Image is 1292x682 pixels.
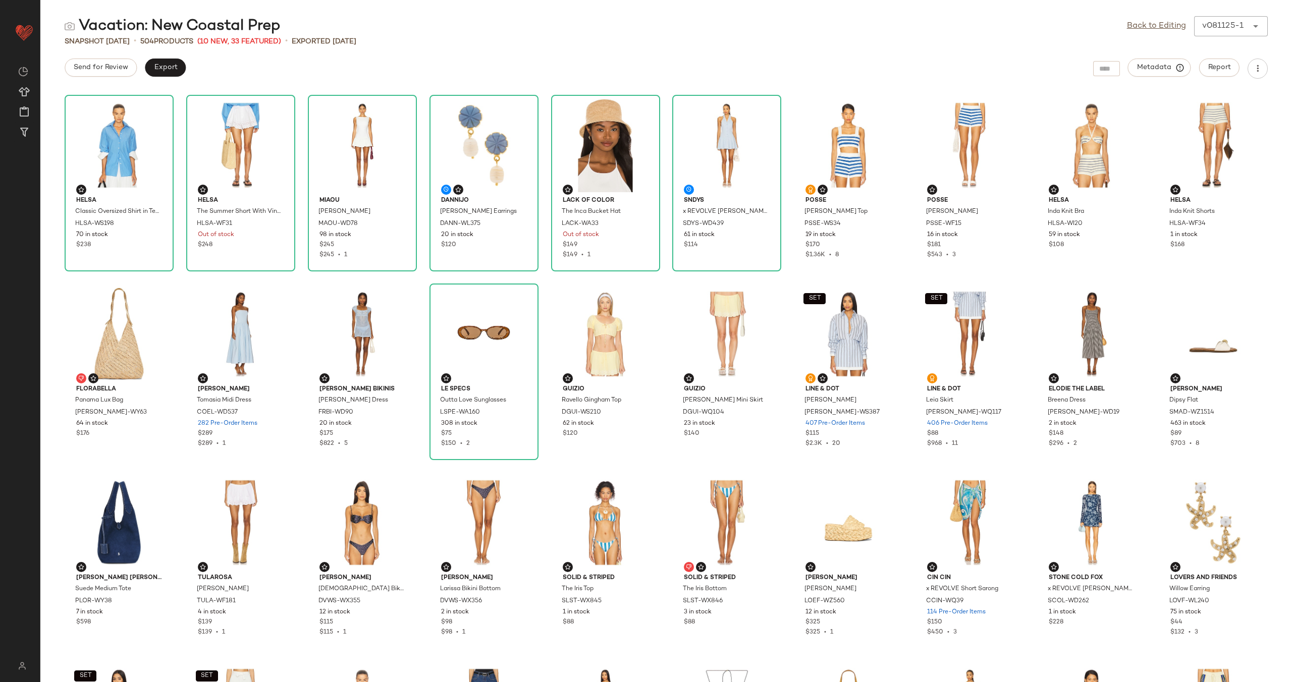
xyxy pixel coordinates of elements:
[433,98,535,192] img: DANN-WL375_V1.jpg
[65,59,137,77] button: Send for Review
[805,440,822,447] span: $2.3K
[1202,20,1244,32] div: v081125-1
[1049,196,1135,205] span: Helsa
[433,476,535,570] img: DVWS-WX356_V1.jpg
[1169,219,1206,229] span: HLSA-WF34
[1049,419,1076,428] span: 2 in stock
[441,429,452,438] span: $75
[334,440,344,447] span: •
[198,429,212,438] span: $289
[942,252,952,258] span: •
[919,98,1021,192] img: PSSE-WF15_V1.jpg
[942,440,952,447] span: •
[562,408,601,417] span: DGUI-WS210
[79,672,91,679] span: SET
[197,585,249,594] span: [PERSON_NAME]
[577,252,587,258] span: •
[698,564,704,570] img: svg%3e
[441,574,527,583] span: [PERSON_NAME]
[563,252,577,258] span: $149
[684,574,770,583] span: Solid & Striped
[466,440,470,447] span: 2
[927,440,942,447] span: $968
[1048,207,1084,216] span: Inda Knit Bra
[1073,440,1077,447] span: 2
[807,375,814,381] img: svg%3e
[1196,440,1199,447] span: 8
[222,629,225,636] span: 1
[804,585,856,594] span: [PERSON_NAME]
[805,385,891,394] span: Line & Dot
[919,287,1021,381] img: LEAX-WQ117_V1.jpg
[562,396,621,405] span: Ravello Gingham Top
[927,419,988,428] span: 406 Pre-Order Items
[952,440,958,447] span: 11
[1049,385,1135,394] span: Elodie the Label
[1170,419,1206,428] span: 463 in stock
[440,597,482,606] span: DVWS-WX356
[1195,629,1198,636] span: 3
[18,67,28,77] img: svg%3e
[1170,241,1185,250] span: $168
[805,618,820,627] span: $325
[804,408,880,417] span: [PERSON_NAME]-WS387
[683,597,723,606] span: SLST-WX846
[832,440,840,447] span: 20
[452,629,462,636] span: •
[587,252,590,258] span: 1
[75,219,114,229] span: HLSA-WS198
[1169,207,1215,216] span: Inda Knit Shorts
[804,396,856,405] span: [PERSON_NAME]
[1170,385,1256,394] span: [PERSON_NAME]
[1185,629,1195,636] span: •
[78,187,84,193] img: svg%3e
[321,375,328,381] img: svg%3e
[563,196,649,205] span: Lack of Color
[1051,187,1057,193] img: svg%3e
[197,408,238,417] span: COEL-WD537
[200,375,206,381] img: svg%3e
[820,629,830,636] span: •
[76,231,108,240] span: 70 in stock
[441,196,527,205] span: DANNIJO
[319,385,405,394] span: [PERSON_NAME] Bikinis
[14,22,34,42] img: heart_red.DM2ytmEG.svg
[563,385,649,394] span: GUIZIO
[1041,287,1143,381] img: EDIE-WD19_V1.jpg
[75,408,147,417] span: [PERSON_NAME]-WY63
[319,429,333,438] span: $175
[830,629,833,636] span: 1
[805,196,891,205] span: Posse
[1170,429,1181,438] span: $89
[805,608,836,617] span: 12 in stock
[321,564,328,570] img: svg%3e
[198,385,284,394] span: [PERSON_NAME]
[212,440,223,447] span: •
[76,608,103,617] span: 7 in stock
[441,241,456,250] span: $120
[676,287,778,381] img: DGUI-WQ104_V1.jpg
[555,287,657,381] img: DGUI-WS210_V1.jpg
[1137,63,1182,72] span: Metadata
[927,608,986,617] span: 114 Pre-Order Items
[1199,59,1240,77] button: Report
[563,429,578,438] span: $120
[926,207,978,216] span: [PERSON_NAME]
[344,252,347,258] span: 1
[1172,187,1178,193] img: svg%3e
[440,585,501,594] span: Larissa Bikini Bottom
[198,574,284,583] span: Tularosa
[198,440,212,447] span: $289
[1208,64,1231,72] span: Report
[198,629,212,636] span: $139
[929,564,935,570] img: svg%3e
[198,618,212,627] span: $139
[926,408,1001,417] span: [PERSON_NAME]-WQ117
[197,207,283,216] span: The Summer Short With Vintage Swiss Embroidery
[285,35,288,47] span: •
[76,618,91,627] span: $598
[563,574,649,583] span: Solid & Striped
[1162,287,1264,381] img: SMAD-WZ1514_V1.jpg
[555,98,657,192] img: LACK-WA33_V1.jpg
[1169,597,1209,606] span: LOVF-WL240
